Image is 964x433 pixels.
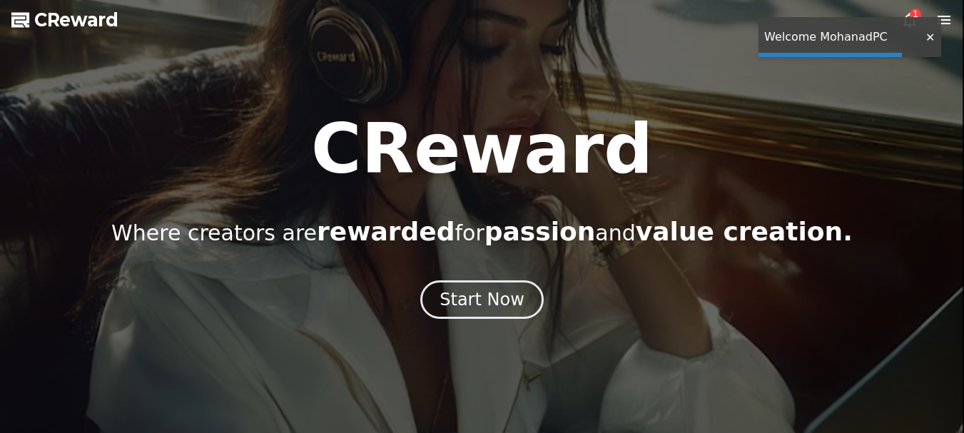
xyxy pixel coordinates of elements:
[11,9,118,31] a: CReward
[420,280,544,319] button: Start Now
[420,295,544,308] a: Start Now
[901,11,918,29] a: 1
[311,115,653,183] h1: CReward
[910,9,921,20] div: 1
[317,217,455,246] span: rewarded
[636,217,853,246] span: value creation.
[484,217,596,246] span: passion
[111,218,853,246] p: Where creators are for and
[440,288,524,311] div: Start Now
[34,9,118,31] span: CReward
